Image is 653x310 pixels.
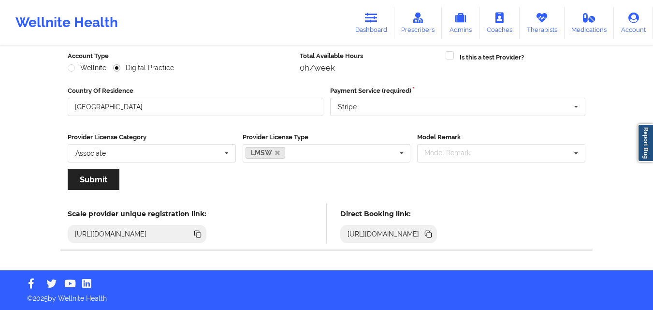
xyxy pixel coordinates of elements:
h5: Direct Booking link: [340,209,437,218]
label: Total Available Hours [300,51,439,61]
div: Model Remark [422,148,484,159]
label: Payment Service (required) [330,86,586,96]
p: © 2025 by Wellnite Health [20,287,633,303]
div: Stripe [338,103,357,110]
label: Provider License Type [243,133,411,142]
a: Account [614,7,653,39]
a: Admins [442,7,479,39]
a: Therapists [520,7,565,39]
label: Wellnite [68,64,106,72]
a: Coaches [479,7,520,39]
label: Account Type [68,51,293,61]
a: Report Bug [638,124,653,162]
div: [URL][DOMAIN_NAME] [344,229,423,239]
h5: Scale provider unique registration link: [68,209,206,218]
a: Prescribers [394,7,442,39]
a: Dashboard [348,7,394,39]
button: Submit [68,169,119,190]
div: 0h/week [300,63,439,73]
a: LMSW [246,147,286,159]
label: Digital Practice [113,64,174,72]
div: Associate [75,150,106,157]
div: [URL][DOMAIN_NAME] [71,229,151,239]
a: Medications [565,7,614,39]
label: Model Remark [417,133,585,142]
label: Is this a test Provider? [460,53,524,62]
label: Provider License Category [68,133,236,142]
label: Country Of Residence [68,86,323,96]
